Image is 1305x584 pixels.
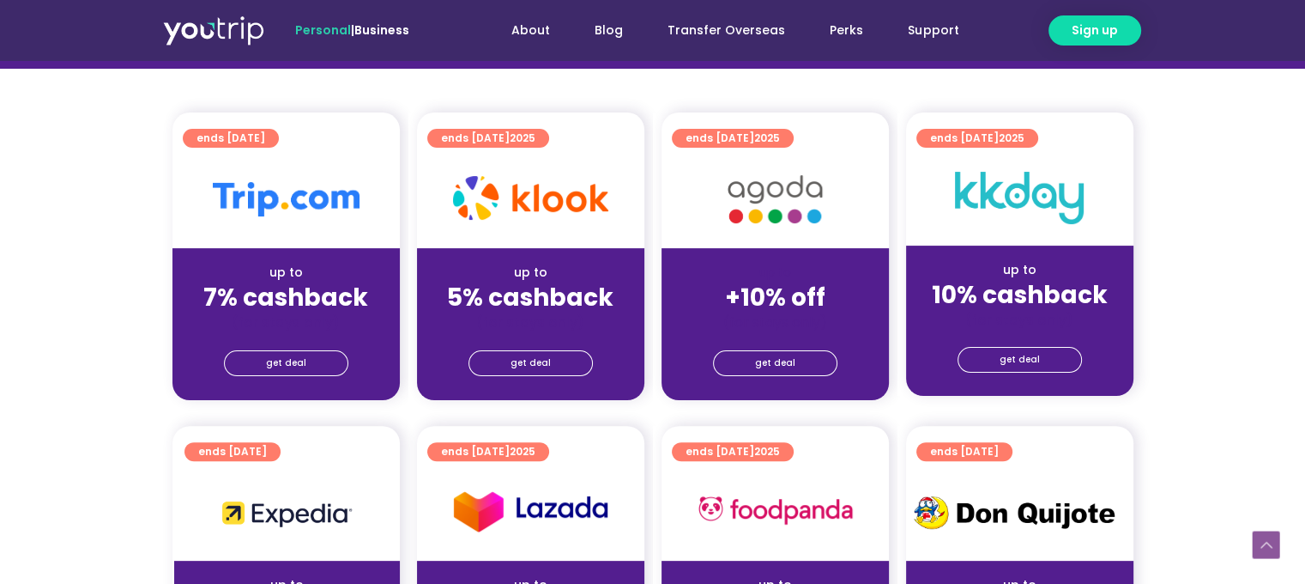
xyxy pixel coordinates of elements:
[686,129,780,148] span: ends [DATE]
[511,351,551,375] span: get deal
[885,15,981,46] a: Support
[427,129,549,148] a: ends [DATE]2025
[186,264,386,282] div: up to
[754,444,780,459] span: 2025
[807,15,885,46] a: Perks
[295,21,351,39] span: Personal
[672,129,794,148] a: ends [DATE]2025
[441,129,535,148] span: ends [DATE]
[431,264,631,282] div: up to
[183,129,279,148] a: ends [DATE]
[675,313,875,332] div: (for stays only)
[916,442,1012,461] a: ends [DATE]
[468,350,593,376] a: get deal
[186,313,386,332] div: (for stays only)
[572,15,645,46] a: Blog
[754,131,780,145] span: 2025
[645,15,807,46] a: Transfer Overseas
[184,442,281,461] a: ends [DATE]
[431,313,631,332] div: (for stays only)
[456,15,981,46] nav: Menu
[713,350,837,376] a: get deal
[427,442,549,461] a: ends [DATE]2025
[686,442,780,461] span: ends [DATE]
[354,21,409,39] a: Business
[510,131,535,145] span: 2025
[489,15,572,46] a: About
[203,281,368,314] strong: 7% cashback
[759,264,791,281] span: up to
[441,442,535,461] span: ends [DATE]
[932,278,1108,312] strong: 10% cashback
[196,129,265,148] span: ends [DATE]
[672,442,794,461] a: ends [DATE]2025
[725,281,825,314] strong: +10% off
[224,350,348,376] a: get deal
[920,261,1120,279] div: up to
[958,347,1082,373] a: get deal
[916,129,1038,148] a: ends [DATE]2025
[510,444,535,459] span: 2025
[755,351,795,375] span: get deal
[1072,21,1118,40] span: Sign up
[198,442,267,461] span: ends [DATE]
[930,442,999,461] span: ends [DATE]
[999,131,1024,145] span: 2025
[1000,348,1040,372] span: get deal
[1048,15,1141,46] a: Sign up
[920,311,1120,329] div: (for stays only)
[930,129,1024,148] span: ends [DATE]
[447,281,613,314] strong: 5% cashback
[295,21,409,39] span: |
[266,351,306,375] span: get deal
